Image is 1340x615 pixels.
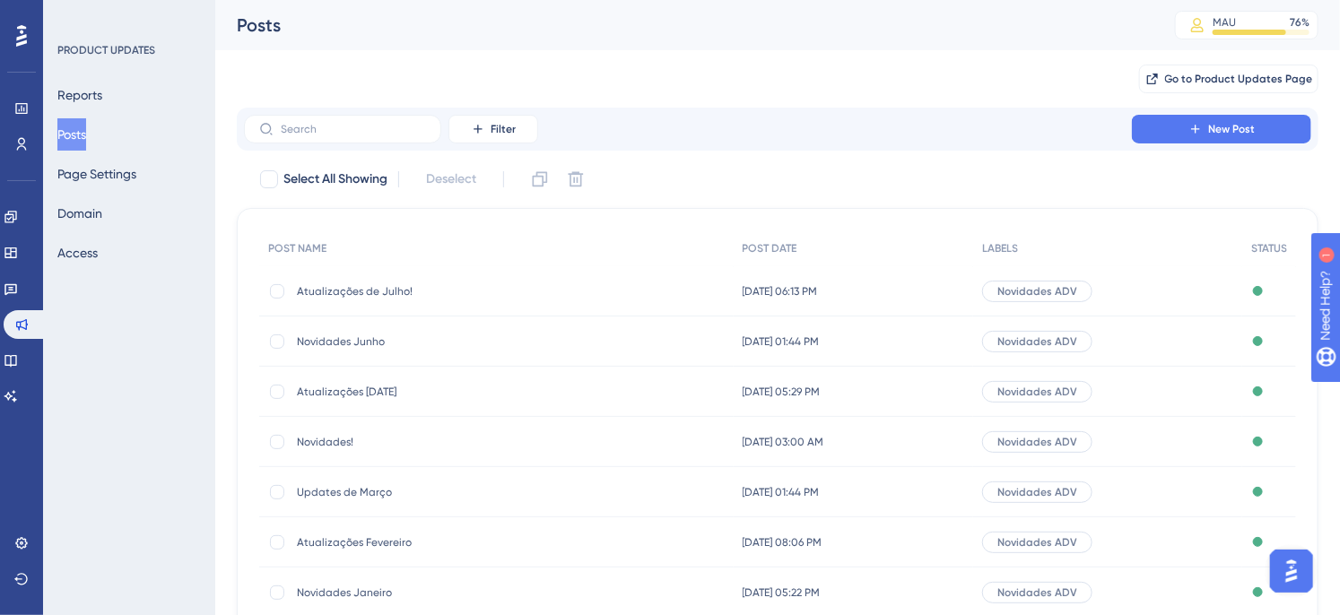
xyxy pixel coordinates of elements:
[57,197,102,230] button: Domain
[283,169,387,190] span: Select All Showing
[743,385,821,399] span: [DATE] 05:29 PM
[237,13,1130,38] div: Posts
[297,485,584,499] span: Updates de Março
[124,9,129,23] div: 1
[743,585,821,600] span: [DATE] 05:22 PM
[297,435,584,449] span: Novidades!
[1132,115,1311,143] button: New Post
[997,435,1077,449] span: Novidades ADV
[1290,15,1310,30] div: 76 %
[297,334,584,349] span: Novidades Junho
[268,241,326,256] span: POST NAME
[743,241,797,256] span: POST DATE
[1251,241,1287,256] span: STATUS
[57,158,136,190] button: Page Settings
[743,535,822,550] span: [DATE] 08:06 PM
[297,385,584,399] span: Atualizações [DATE]
[997,485,1077,499] span: Novidades ADV
[997,585,1077,600] span: Novidades ADV
[57,79,102,111] button: Reports
[743,284,818,299] span: [DATE] 06:13 PM
[1213,15,1236,30] div: MAU
[491,122,516,136] span: Filter
[1265,544,1318,598] iframe: UserGuiding AI Assistant Launcher
[743,485,820,499] span: [DATE] 01:44 PM
[1165,72,1313,86] span: Go to Product Updates Page
[1139,65,1318,93] button: Go to Product Updates Page
[997,284,1077,299] span: Novidades ADV
[281,123,426,135] input: Search
[982,241,1018,256] span: LABELS
[1208,122,1255,136] span: New Post
[743,435,824,449] span: [DATE] 03:00 AM
[997,385,1077,399] span: Novidades ADV
[42,4,112,26] span: Need Help?
[997,334,1077,349] span: Novidades ADV
[743,334,820,349] span: [DATE] 01:44 PM
[997,535,1077,550] span: Novidades ADV
[410,163,492,195] button: Deselect
[57,237,98,269] button: Access
[297,585,584,600] span: Novidades Janeiro
[448,115,538,143] button: Filter
[297,535,584,550] span: Atualizações Fevereiro
[297,284,584,299] span: Atualizações de Julho!
[57,43,155,57] div: PRODUCT UPDATES
[426,169,476,190] span: Deselect
[57,118,86,151] button: Posts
